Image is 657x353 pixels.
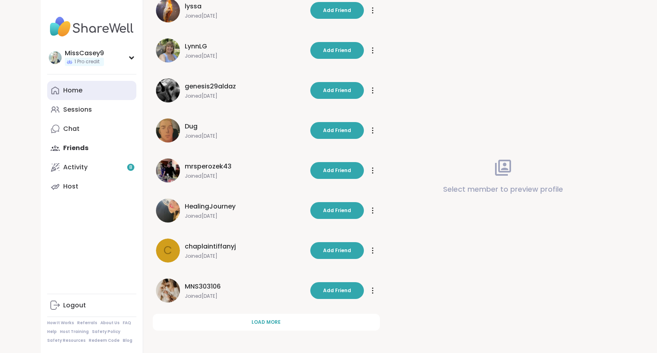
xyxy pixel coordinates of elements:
span: chaplaintiffanyj [185,242,236,251]
span: LynnLG [185,42,207,51]
span: Joined [DATE] [185,173,306,179]
span: Add Friend [323,127,351,134]
a: Activity8 [47,158,136,177]
a: Help [47,329,57,335]
span: Dug [185,122,198,131]
span: Add Friend [323,7,351,14]
a: Home [47,81,136,100]
a: Safety Policy [92,329,120,335]
a: FAQ [123,320,131,326]
div: MissCasey9 [65,49,104,58]
a: Safety Resources [47,338,86,343]
span: Joined [DATE] [185,293,306,299]
img: HealingJourney [156,199,180,223]
img: LynnLG [156,38,180,62]
a: Blog [123,338,132,343]
span: mrsperozek43 [185,162,232,171]
button: Add Friend [310,282,364,299]
a: Logout [47,296,136,315]
img: genesis29aldaz [156,78,180,102]
span: Add Friend [323,87,351,94]
span: 1 Pro credit [74,58,100,65]
span: HealingJourney [185,202,236,211]
span: Joined [DATE] [185,213,306,219]
span: Joined [DATE] [185,13,306,19]
span: Load more [252,319,281,326]
button: Add Friend [310,242,364,259]
a: Redeem Code [89,338,120,343]
span: Add Friend [323,47,351,54]
img: mrsperozek43 [156,158,180,183]
span: lyssa [185,2,202,11]
span: Add Friend [323,167,351,174]
div: Host [63,182,78,191]
button: Add Friend [310,42,364,59]
div: Logout [63,301,86,310]
span: Joined [DATE] [185,253,306,259]
a: Host [47,177,136,196]
span: Joined [DATE] [185,53,306,59]
img: MissCasey9 [49,51,62,64]
span: Joined [DATE] [185,133,306,139]
a: Referrals [77,320,97,326]
button: Add Friend [310,82,364,99]
img: Dug [156,118,180,142]
div: Home [63,86,82,95]
a: Chat [47,119,136,138]
span: MNS303106 [185,282,221,291]
div: Activity [63,163,88,172]
img: MNS303106 [156,279,180,303]
div: Sessions [63,105,92,114]
button: Load more [153,314,380,331]
span: Add Friend [323,207,351,214]
span: Add Friend [323,247,351,254]
span: Joined [DATE] [185,93,306,99]
a: Sessions [47,100,136,119]
span: genesis29aldaz [185,82,236,91]
span: c [164,242,172,259]
button: Add Friend [310,162,364,179]
button: Add Friend [310,122,364,139]
a: Host Training [60,329,89,335]
a: About Us [100,320,120,326]
div: Chat [63,124,80,133]
button: Add Friend [310,202,364,219]
span: 8 [129,164,132,171]
p: Select member to preview profile [443,184,563,195]
span: Add Friend [323,287,351,294]
a: How It Works [47,320,74,326]
img: ShareWell Nav Logo [47,13,136,41]
button: Add Friend [310,2,364,19]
